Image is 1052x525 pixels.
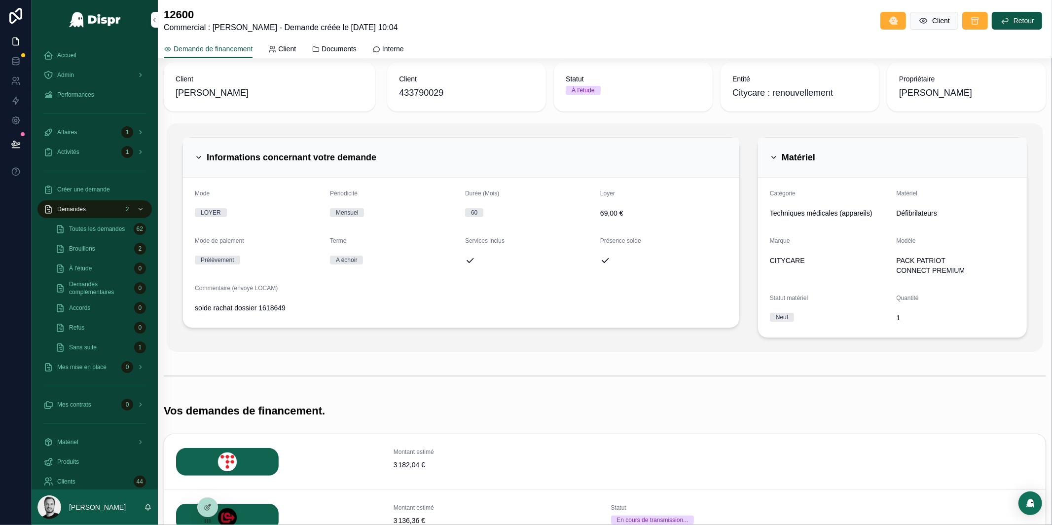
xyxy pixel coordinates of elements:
[770,256,888,265] span: CITYCARE
[1014,16,1034,26] span: Retour
[57,51,76,59] span: Accueil
[69,280,130,296] span: Demandes complémentaires
[776,313,788,322] div: Neuf
[57,148,79,156] span: Activités
[57,205,86,213] span: Demandes
[69,343,97,351] span: Sans suite
[37,433,152,451] a: Matériel
[600,190,615,197] span: Loyer
[910,12,958,30] button: Client
[195,237,244,244] span: Mode de paiement
[69,502,126,512] p: [PERSON_NAME]
[49,319,152,337] a: Refus0
[57,458,79,466] span: Produits
[37,123,152,141] a: Affaires1
[336,256,357,264] div: A échoir
[600,237,641,244] span: Présence solde
[899,86,972,100] span: [PERSON_NAME]
[372,40,404,60] a: Interne
[57,186,110,193] span: Créer une demande
[770,190,796,197] span: Catégorie
[399,86,534,100] span: 433790029
[992,12,1042,30] button: Retour
[49,240,152,258] a: Brouillons2
[37,66,152,84] a: Admin
[382,44,404,54] span: Interne
[49,220,152,238] a: Toutes les demandes62
[322,44,357,54] span: Documents
[896,313,1015,323] span: 1
[770,208,872,218] span: Techniques médicales (appareils)
[37,86,152,104] a: Performances
[394,460,599,470] span: 3 182,04 €
[566,74,701,84] span: Statut
[37,181,152,198] a: Créer une demande
[57,128,77,136] span: Affaires
[57,438,78,446] span: Matériel
[134,476,146,487] div: 44
[394,448,599,456] span: Montant estimé
[57,91,94,99] span: Performances
[37,200,152,218] a: Demandes2
[201,256,234,264] div: Prélèvement
[896,256,1015,275] span: PACK PATRIOT CONNECT PREMIUM
[278,44,296,54] span: Client
[134,223,146,235] div: 62
[611,504,817,512] span: Statut
[121,203,133,215] div: 2
[732,86,833,100] span: Citycare : renouvellement
[121,361,133,373] div: 0
[174,44,253,54] span: Demande de financement
[37,473,152,490] a: Clients44
[134,262,146,274] div: 0
[195,190,210,197] span: Mode
[732,74,868,84] span: Entité
[176,74,363,84] span: Client
[134,282,146,294] div: 0
[37,453,152,471] a: Produits
[134,341,146,353] div: 1
[201,208,221,217] div: LOYER
[37,396,152,413] a: Mes contrats0
[465,190,499,197] span: Durée (Mois)
[572,86,594,95] div: À l'étude
[195,303,727,313] span: solde rachat dossier 1618649
[932,16,950,26] span: Client
[49,279,152,297] a: Demandes complémentaires0
[330,237,346,244] span: Terme
[69,225,125,233] span: Toutes les demandes
[69,304,90,312] span: Accords
[37,358,152,376] a: Mes mise en place0
[899,74,1034,84] span: Propriétaire
[134,243,146,255] div: 2
[32,39,158,489] div: scrollable content
[121,146,133,158] div: 1
[896,237,915,244] span: Modèle
[195,285,278,292] span: Commentaire (envoyé LOCAM)
[207,150,376,165] h2: Informations concernant votre demande
[164,404,325,418] h1: Vos demandes de financement.
[49,260,152,277] a: À l'étude0
[268,40,296,60] a: Client
[770,295,808,301] span: Statut matériel
[164,40,253,59] a: Demande de financement
[896,208,937,218] span: Défibrilateurs
[471,208,477,217] div: 60
[394,504,599,512] span: Montant estimé
[782,150,815,165] h2: Matériel
[37,46,152,64] a: Accueil
[49,338,152,356] a: Sans suite1
[330,190,358,197] span: Périodicité
[600,208,727,218] span: 69,00 €
[57,478,75,486] span: Clients
[896,295,918,301] span: Quantité
[1018,491,1042,515] div: Open Intercom Messenger
[770,237,790,244] span: Marque
[399,74,534,84] span: Client
[69,12,121,28] img: App logo
[37,143,152,161] a: Activités1
[121,126,133,138] div: 1
[69,245,95,253] span: Brouillons
[121,399,133,411] div: 0
[176,86,249,100] span: [PERSON_NAME]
